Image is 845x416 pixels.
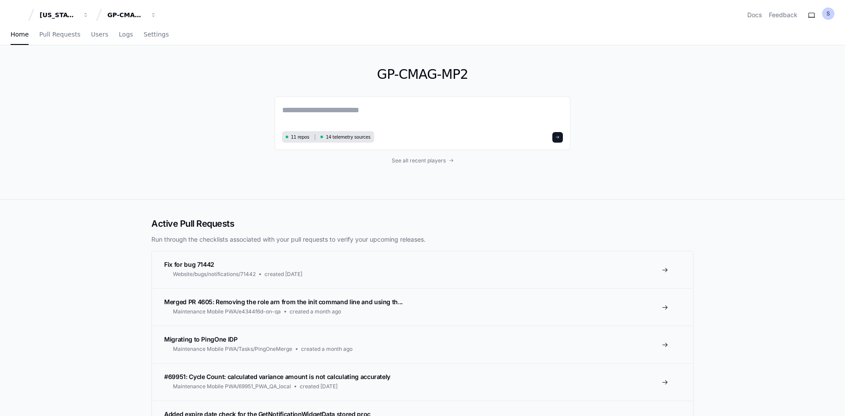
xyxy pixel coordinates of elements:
span: Fix for bug 71442 [164,261,214,268]
button: [US_STATE] Pacific [36,7,92,23]
span: Users [91,32,108,37]
a: Home [11,25,29,45]
a: Fix for bug 71442Website/bugs/notifications/71442created [DATE] [152,251,693,288]
h2: Active Pull Requests [151,217,694,230]
a: Migrating to PingOne IDPMaintenance Mobile PWA/Tasks/PingOneMergecreated a month ago [152,326,693,363]
span: created a month ago [290,308,341,315]
span: Maintenance Mobile PWA/Tasks/PingOneMerge [173,346,292,353]
span: created [DATE] [265,271,302,278]
span: Website/bugs/notifications/71442 [173,271,256,278]
a: Docs [747,11,762,19]
a: Logs [119,25,133,45]
span: 14 telemetry sources [326,134,370,140]
h1: GP-CMAG-MP2 [275,66,570,82]
div: [US_STATE] Pacific [40,11,77,19]
div: GP-CMAG-MP2 [107,11,145,19]
button: S [822,7,834,20]
span: 11 repos [291,134,309,140]
span: Merged PR 4605: Removing the role arn from the init command line and using th... [164,298,403,306]
p: Run through the checklists associated with your pull requests to verify your upcoming releases. [151,235,694,244]
span: created [DATE] [300,383,338,390]
span: See all recent players [392,157,446,164]
span: #69951: Cycle Count: calculated variance amount is not calculating accurately [164,373,390,380]
button: GP-CMAG-MP2 [104,7,160,23]
a: See all recent players [275,157,570,164]
span: Maintenance Mobile PWA/e4344f6d-on-qa [173,308,281,315]
button: Feedback [769,11,797,19]
span: Home [11,32,29,37]
span: Maintenance Mobile PWA/69951_PWA_QA_local [173,383,291,390]
span: Settings [143,32,169,37]
span: Migrating to PingOne IDP [164,335,238,343]
a: Pull Requests [39,25,80,45]
a: #69951: Cycle Count: calculated variance amount is not calculating accuratelyMaintenance Mobile P... [152,363,693,401]
a: Merged PR 4605: Removing the role arn from the init command line and using th...Maintenance Mobil... [152,288,693,326]
h1: S [827,10,830,17]
a: Users [91,25,108,45]
span: created a month ago [301,346,353,353]
a: Settings [143,25,169,45]
span: Pull Requests [39,32,80,37]
span: Logs [119,32,133,37]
